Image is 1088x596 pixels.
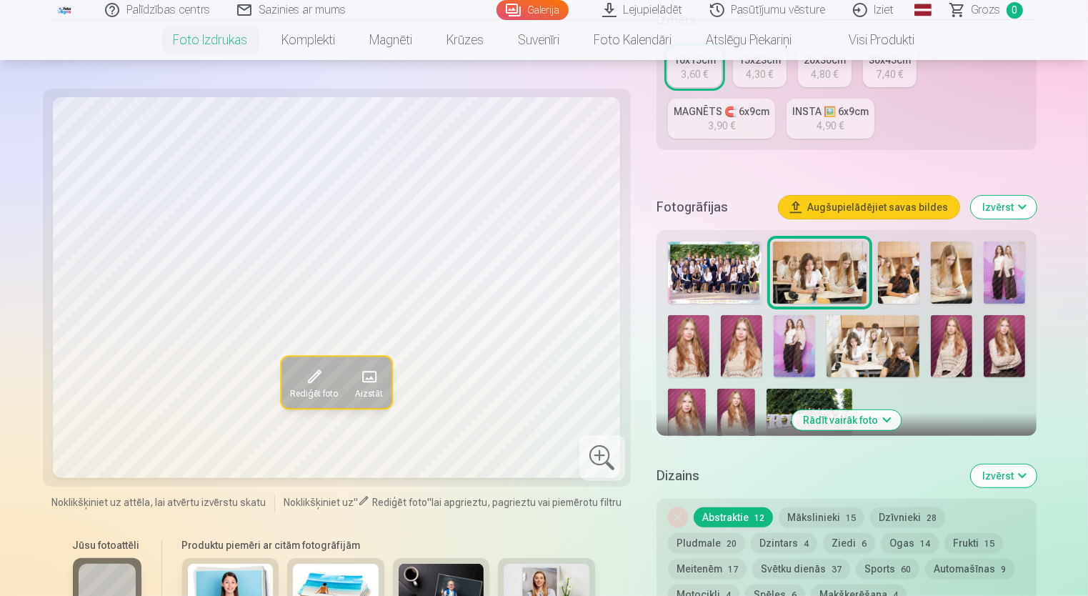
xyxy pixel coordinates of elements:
span: " [354,497,358,508]
span: Grozs [972,1,1001,19]
button: Sports60 [856,559,919,579]
button: Frukti15 [944,533,1003,553]
button: Svētku dienās37 [752,559,850,579]
h5: Dizains [657,466,960,486]
span: " [427,497,431,508]
div: 20x30cm [804,53,846,67]
span: 15 [984,539,994,549]
a: 30x45cm7,40 € [863,47,917,87]
span: 17 [728,565,738,575]
span: Noklikšķiniet uz attēla, lai atvērtu izvērstu skatu [51,495,266,510]
button: Izvērst [971,465,1037,487]
span: Aizstāt [355,389,383,400]
span: lai apgrieztu, pagrieztu vai piemērotu filtru [431,497,622,508]
div: 4,90 € [817,119,844,133]
a: Foto kalendāri [577,20,689,60]
a: Komplekti [265,20,353,60]
div: 4,80 € [811,67,838,81]
a: Krūzes [430,20,501,60]
span: 9 [1001,565,1006,575]
span: 6 [862,539,867,549]
button: Aizstāt [346,357,391,409]
div: MAGNĒTS 🧲 6x9cm [674,104,769,119]
a: 10x15cm3,60 € [668,47,722,87]
span: Noklikšķiniet uz [284,497,354,508]
a: Magnēti [353,20,430,60]
span: 37 [832,565,842,575]
span: 28 [927,513,937,523]
button: Automašīnas9 [925,559,1014,579]
a: 20x30cm4,80 € [798,47,852,87]
button: Mākslinieki15 [779,507,864,527]
h5: Fotogrāfijas [657,197,768,217]
span: 15 [846,513,856,523]
a: Suvenīri [501,20,577,60]
span: 0 [1007,2,1023,19]
div: 15x23cm [739,53,781,67]
img: /fa1 [57,6,73,14]
span: 4 [804,539,809,549]
div: 3,60 € [681,67,708,81]
span: 20 [727,539,737,549]
button: Dzīvnieki28 [870,507,945,527]
a: MAGNĒTS 🧲 6x9cm3,90 € [668,99,775,139]
div: INSTA 🖼️ 6x9cm [792,104,869,119]
h6: Jūsu fotoattēli [73,538,141,552]
a: 15x23cm4,30 € [733,47,787,87]
span: 12 [754,513,764,523]
a: Foto izdrukas [156,20,265,60]
button: Ziedi6 [823,533,875,553]
span: Rediģēt foto [290,389,338,400]
span: 14 [920,539,930,549]
button: Abstraktie12 [694,507,773,527]
button: Ogas14 [881,533,939,553]
span: 60 [901,565,911,575]
span: Rediģēt foto [372,497,427,508]
div: 4,30 € [746,67,773,81]
div: 10x15cm [674,53,716,67]
button: Augšupielādējiet savas bildes [779,196,959,219]
div: 7,40 € [876,67,903,81]
a: INSTA 🖼️ 6x9cm4,90 € [787,99,874,139]
div: 3,90 € [708,119,735,133]
button: Meitenēm17 [668,559,747,579]
a: Visi produkti [809,20,932,60]
button: Rādīt vairāk foto [792,410,902,430]
a: Atslēgu piekariņi [689,20,809,60]
div: 30x45cm [869,53,911,67]
button: Pludmale20 [668,533,745,553]
button: Rediģēt foto [281,357,346,409]
button: Izvērst [971,196,1037,219]
button: Dzintars4 [751,533,817,553]
h6: Produktu piemēri ar citām fotogrāfijām [176,538,601,552]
